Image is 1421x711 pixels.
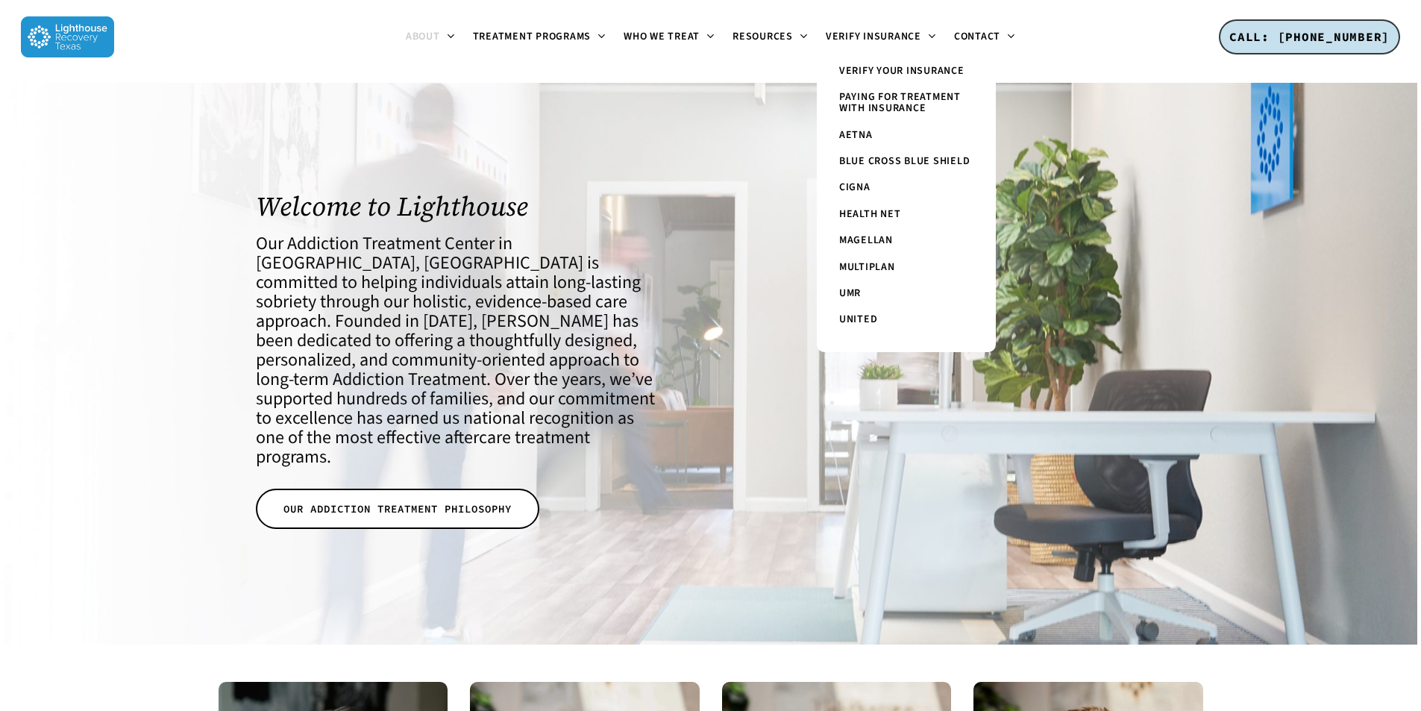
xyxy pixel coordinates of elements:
a: Verify Insurance [817,31,945,43]
h4: Our Addiction Treatment Center in [GEOGRAPHIC_DATA], [GEOGRAPHIC_DATA] is committed to helping in... [256,234,664,467]
span: Multiplan [839,260,895,275]
a: Cigna [832,175,981,201]
a: United [832,307,981,333]
span: Treatment Programs [473,29,592,44]
span: Paying for Treatment with Insurance [839,90,961,116]
span: Magellan [839,233,893,248]
a: Blue Cross Blue Shield [832,148,981,175]
a: Contact [945,31,1024,43]
span: UMR [839,286,861,301]
span: Who We Treat [624,29,700,44]
a: Treatment Programs [464,31,615,43]
a: Aetna [832,122,981,148]
a: Magellan [832,228,981,254]
span: About [406,29,440,44]
span: Verify Your Insurance [839,63,964,78]
a: Health Net [832,201,981,228]
span: Resources [733,29,793,44]
span: United [839,312,878,327]
span: Contact [954,29,1000,44]
a: Multiplan [832,254,981,281]
a: Paying for Treatment with Insurance [832,84,981,122]
a: Resources [724,31,817,43]
a: CALL: [PHONE_NUMBER] [1219,19,1400,55]
span: OUR ADDICTION TREATMENT PHILOSOPHY [283,501,512,516]
a: OUR ADDICTION TREATMENT PHILOSOPHY [256,489,539,529]
span: Blue Cross Blue Shield [839,154,970,169]
span: Verify Insurance [826,29,921,44]
span: Health Net [839,207,901,222]
span: Aetna [839,128,873,142]
a: Verify Your Insurance [832,58,981,84]
a: About [397,31,464,43]
a: Who We Treat [615,31,724,43]
h1: Welcome to Lighthouse [256,191,664,222]
span: Cigna [839,180,871,195]
span: CALL: [PHONE_NUMBER] [1229,29,1390,44]
img: Lighthouse Recovery Texas [21,16,114,57]
a: UMR [832,281,981,307]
